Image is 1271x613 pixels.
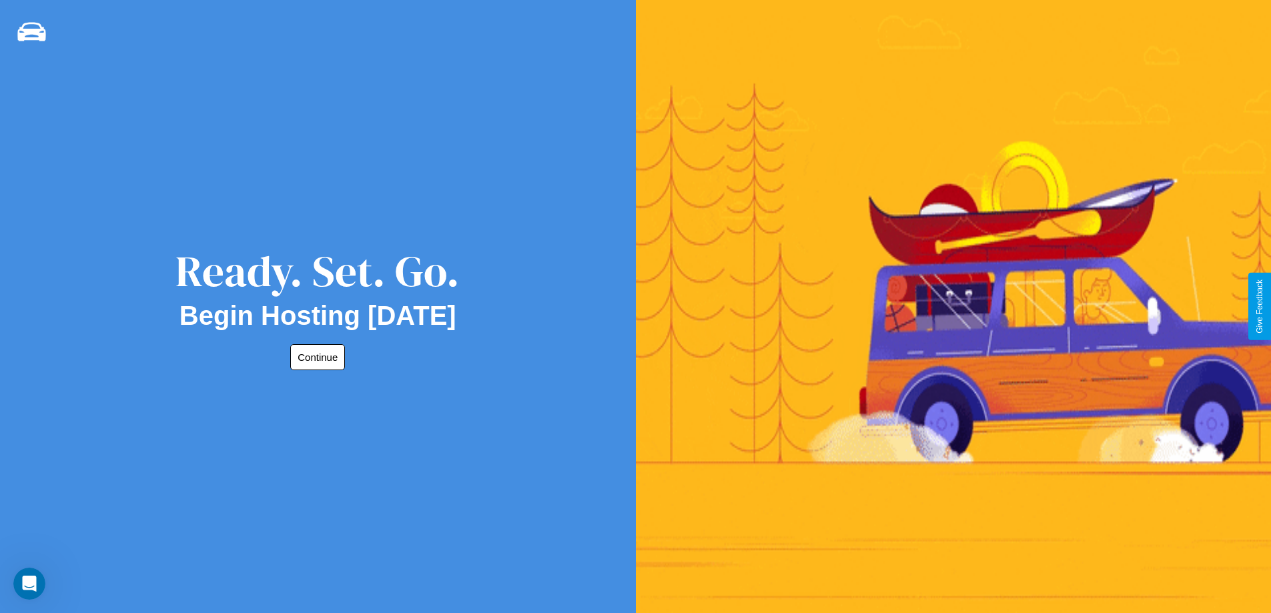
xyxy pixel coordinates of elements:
div: Ready. Set. Go. [175,241,460,301]
div: Give Feedback [1255,279,1264,334]
h2: Begin Hosting [DATE] [179,301,456,331]
button: Continue [290,344,345,370]
iframe: Intercom live chat [13,568,45,600]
